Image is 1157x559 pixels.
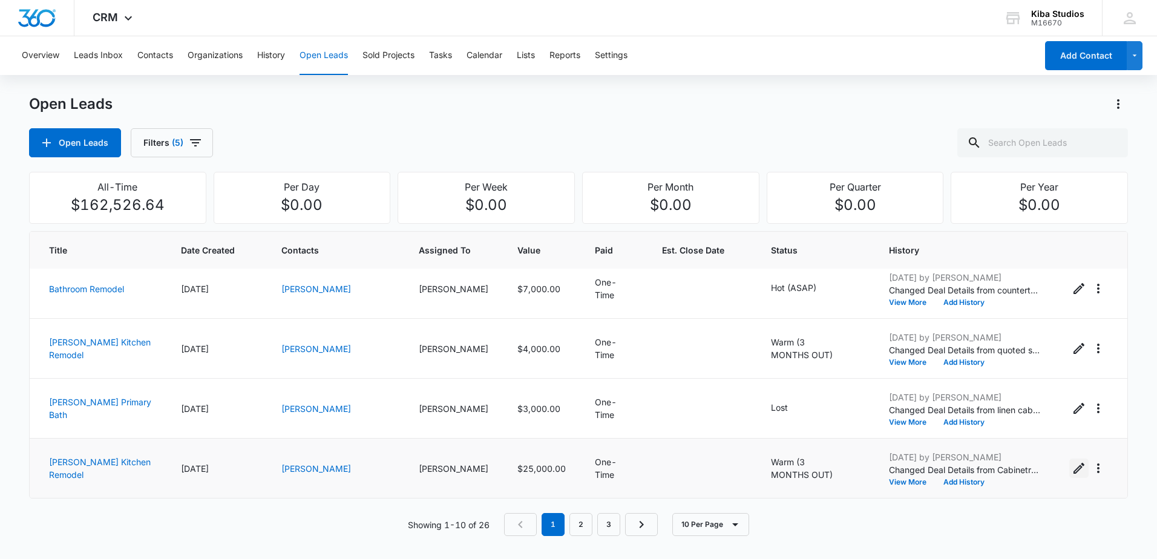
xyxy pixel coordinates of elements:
a: Page 2 [569,513,592,536]
p: $162,526.64 [37,194,198,216]
button: Filters(5) [131,128,213,157]
p: [DATE] by [PERSON_NAME] [889,391,1040,404]
button: Actions [1089,399,1108,418]
button: Reports [549,36,580,75]
span: $25,000.00 [517,463,566,474]
p: All-Time [37,180,198,194]
button: Actions [1089,339,1108,358]
button: Add History [935,359,993,366]
button: View More [889,419,935,426]
a: [PERSON_NAME] [281,344,351,354]
em: 1 [542,513,565,536]
button: View More [889,299,935,306]
button: Calendar [467,36,502,75]
span: Est. Close Date [662,244,724,257]
input: Search Open Leads [957,128,1128,157]
button: Edit Open Lead [1069,459,1089,478]
p: $0.00 [590,194,752,216]
p: [DATE] by [PERSON_NAME] [889,451,1040,463]
button: Add History [935,479,993,486]
button: Settings [595,36,628,75]
a: [PERSON_NAME] Primary Bath [49,397,151,420]
span: $3,000.00 [517,404,560,414]
p: Hot (ASAP) [771,281,816,294]
span: Status [771,244,860,257]
span: Value [517,244,548,257]
p: Per Week [405,180,567,194]
span: CRM [93,11,118,24]
p: [DATE] by [PERSON_NAME] [889,271,1040,284]
p: Changed Deal Details from linen cabinet, unsure on vanity cabinet for now 7/24 -Contractor/client... [889,404,1040,416]
p: Lost [771,401,788,414]
span: Contacts [281,244,390,257]
button: Open Leads [29,128,121,157]
button: Actions [1089,279,1108,298]
p: $0.00 [775,194,936,216]
a: [PERSON_NAME] [281,284,351,294]
button: Add Contact [1045,41,1127,70]
p: Showing 1-10 of 26 [408,518,490,531]
button: Overview [22,36,59,75]
h1: Open Leads [29,95,113,113]
span: Title [49,244,134,257]
p: Per Year [959,180,1120,194]
p: Warm (3 MONTHS OUT) [771,456,838,481]
span: Assigned To [419,244,488,257]
td: One-Time [580,259,647,319]
span: (5) [172,139,183,147]
button: View More [889,479,935,486]
div: - - Select to Edit Field [771,281,838,296]
div: [PERSON_NAME] [419,402,488,415]
p: Changed Deal Details from Cabinetry, countertops, plumbing, Quality Sig 7/24 -Still doing project... [889,463,1040,476]
a: [PERSON_NAME] Kitchen Remodel [49,457,151,480]
div: account name [1031,9,1084,19]
span: $4,000.00 [517,344,560,354]
div: - - Select to Edit Field [771,456,860,481]
p: Per Month [590,180,752,194]
button: 10 Per Page [672,513,749,536]
button: View More [889,359,935,366]
nav: Pagination [504,513,658,536]
p: Changed Deal Details from countertops, sink, faucets, and hardware. 8/4 -working on quote. 8/11 -... [889,284,1040,296]
a: [PERSON_NAME] [281,463,351,474]
button: Add History [935,299,993,306]
span: Date Created [181,244,235,257]
button: Leads Inbox [74,36,123,75]
p: $0.00 [959,194,1120,216]
button: Add History [935,419,993,426]
button: Actions [1089,459,1108,478]
button: History [257,36,285,75]
span: History [889,244,1040,257]
p: $0.00 [405,194,567,216]
a: Bathroom Remodel [49,284,124,294]
div: account id [1031,19,1084,27]
button: Edit Open Lead [1069,339,1089,358]
button: Contacts [137,36,173,75]
button: Organizations [188,36,243,75]
span: [DATE] [181,404,209,414]
span: Paid [595,244,615,257]
div: - - Select to Edit Field [771,336,860,361]
td: One-Time [580,439,647,499]
span: $7,000.00 [517,284,560,294]
button: Tasks [429,36,452,75]
p: [DATE] by [PERSON_NAME] [889,331,1040,344]
a: [PERSON_NAME] [281,404,351,414]
td: One-Time [580,319,647,379]
p: Warm (3 MONTHS OUT) [771,336,838,361]
span: [DATE] [181,344,209,354]
button: Actions [1109,94,1128,114]
a: [PERSON_NAME] Kitchen Remodel [49,337,151,360]
td: One-Time [580,379,647,439]
div: - - Select to Edit Field [771,401,810,416]
div: [PERSON_NAME] [419,283,488,295]
button: Sold Projects [362,36,415,75]
span: [DATE] [181,463,209,474]
p: $0.00 [221,194,383,216]
p: Per Day [221,180,383,194]
a: Page 3 [597,513,620,536]
div: [PERSON_NAME] [419,342,488,355]
button: Edit Open Lead [1069,399,1089,418]
div: [PERSON_NAME] [419,462,488,475]
p: Changed Deal Details from quoted small kitchen in Mid Continent with cabinets countertops and plu... [889,344,1040,356]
